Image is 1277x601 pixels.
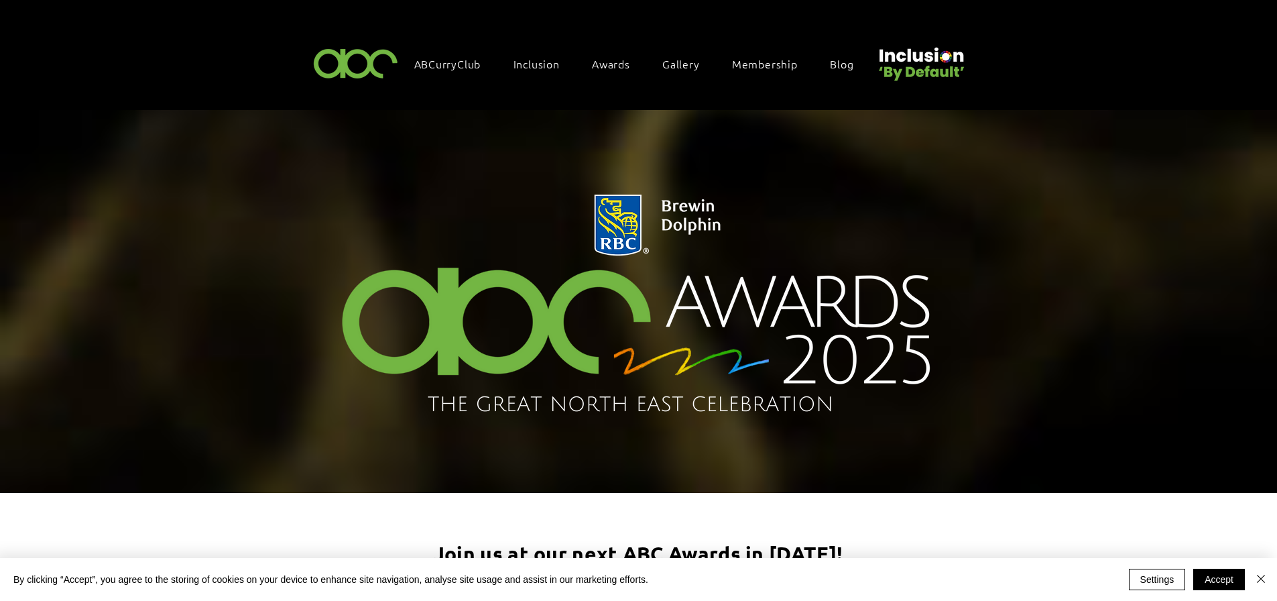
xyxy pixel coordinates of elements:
a: ABCurryClub [408,50,501,78]
div: Inclusion [507,50,580,78]
button: Accept [1193,569,1245,590]
span: Inclusion [513,56,560,71]
img: Northern Insights Double Pager Apr 2025.png [306,179,971,433]
span: Gallery [662,56,700,71]
span: Join us at our next ABC Awards in [DATE]! [434,541,843,566]
span: Awards [592,56,630,71]
a: Gallery [656,50,720,78]
span: By clicking “Accept”, you agree to the storing of cookies on your device to enhance site navigati... [13,573,648,586]
button: Close [1253,569,1269,590]
button: Settings [1129,569,1186,590]
span: Membership [732,56,798,71]
a: Membership [725,50,818,78]
img: ABC-Logo-Blank-Background-01-01-2.png [310,43,402,83]
span: Blog [830,56,853,71]
img: Untitled design (22).png [874,36,967,83]
a: Blog [823,50,873,78]
nav: Site [408,50,874,78]
img: Close [1253,571,1269,587]
span: ABCurryClub [414,56,481,71]
div: Awards [585,50,650,78]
